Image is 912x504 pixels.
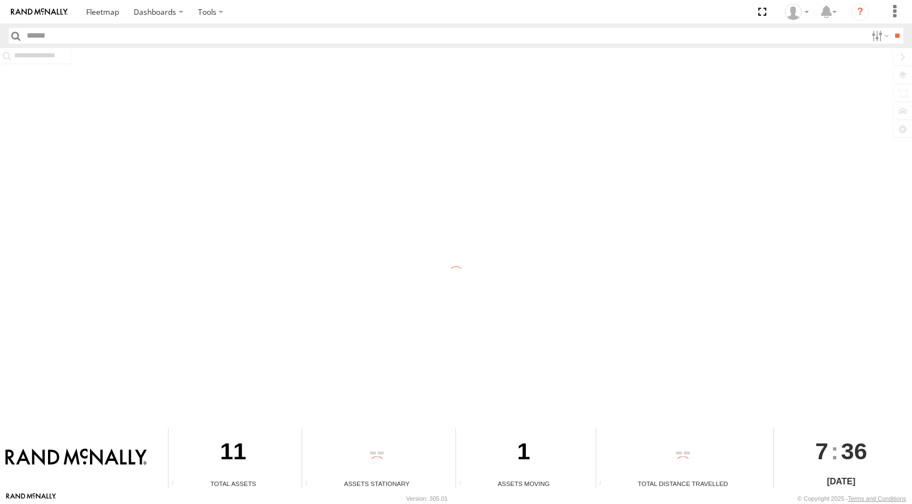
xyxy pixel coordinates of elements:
div: Total number of assets current stationary. [302,480,319,488]
div: 1 [456,428,592,479]
div: : [774,428,908,475]
div: Version: 305.01 [406,495,448,502]
div: Valeo Dash [781,4,813,20]
span: 36 [841,428,867,475]
div: © Copyright 2025 - [797,495,906,502]
div: Total number of Enabled Assets [169,480,185,488]
div: Total Distance Travelled [596,479,770,488]
div: [DATE] [774,475,908,488]
img: rand-logo.svg [11,8,68,16]
div: Total distance travelled by all assets within specified date range and applied filters [596,480,613,488]
div: Assets Moving [456,479,592,488]
i: ? [851,3,869,21]
div: Assets Stationary [302,479,452,488]
span: 7 [815,428,829,475]
a: Terms and Conditions [848,495,906,502]
img: Rand McNally [5,448,147,467]
div: Total number of assets current in transit. [456,480,472,488]
label: Search Filter Options [867,28,891,44]
a: Visit our Website [6,493,56,504]
div: 11 [169,428,298,479]
div: Total Assets [169,479,298,488]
